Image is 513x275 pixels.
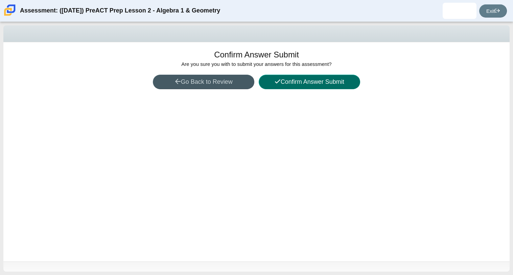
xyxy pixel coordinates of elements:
button: Confirm Answer Submit [259,75,360,89]
img: eduardo.reyesmarti.dXKD1J [454,5,465,16]
a: Carmen School of Science & Technology [3,12,17,18]
button: Go Back to Review [153,75,254,89]
a: Exit [479,4,507,18]
h1: Confirm Answer Submit [214,49,299,60]
span: Are you sure you with to submit your answers for this assessment? [181,61,331,67]
div: Assessment: ([DATE]) PreACT Prep Lesson 2 - Algebra 1 & Geometry [20,3,220,19]
img: Carmen School of Science & Technology [3,3,17,17]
